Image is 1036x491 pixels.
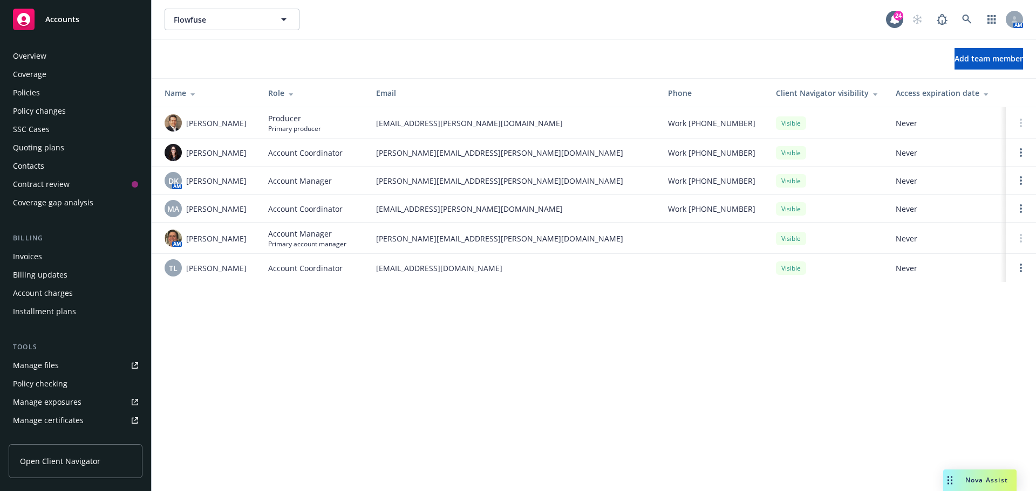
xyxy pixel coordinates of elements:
a: Installment plans [9,303,142,320]
button: Nova Assist [943,469,1017,491]
div: Visible [776,174,806,188]
span: Account Manager [268,228,346,239]
span: Work [PHONE_NUMBER] [668,147,755,158]
div: Drag to move [943,469,957,491]
span: [PERSON_NAME][EMAIL_ADDRESS][PERSON_NAME][DOMAIN_NAME] [376,147,651,158]
span: [PERSON_NAME] [186,203,247,215]
span: MA [167,203,179,215]
div: 24 [894,11,903,20]
div: Coverage gap analysis [13,194,93,211]
a: Billing updates [9,266,142,283]
button: Add team member [955,48,1023,70]
span: [EMAIL_ADDRESS][PERSON_NAME][DOMAIN_NAME] [376,117,651,129]
a: Invoices [9,248,142,265]
div: Manage certificates [13,412,84,429]
button: Flowfuse [165,9,299,30]
div: Visible [776,202,806,216]
a: Start snowing [906,9,928,30]
span: Accounts [45,15,79,24]
img: photo [165,230,182,247]
div: Policies [13,84,40,101]
a: Open options [1014,146,1027,159]
span: Account Coordinator [268,203,343,215]
span: Account Manager [268,175,332,186]
span: [PERSON_NAME] [186,117,247,129]
a: Manage claims [9,430,142,447]
a: Manage files [9,357,142,374]
a: Account charges [9,285,142,302]
a: Manage exposures [9,393,142,411]
span: Add team member [955,53,1023,64]
div: Contract review [13,176,70,193]
span: Account Coordinator [268,262,343,274]
div: Client Navigator visibility [776,87,878,99]
div: Email [376,87,651,99]
a: SSC Cases [9,121,142,138]
div: Policy changes [13,102,66,120]
a: Policies [9,84,142,101]
img: photo [165,114,182,132]
span: Never [896,117,997,129]
span: [EMAIL_ADDRESS][PERSON_NAME][DOMAIN_NAME] [376,203,651,215]
div: Visible [776,116,806,130]
a: Overview [9,47,142,65]
span: [PERSON_NAME] [186,262,247,274]
div: Visible [776,146,806,160]
span: Never [896,262,997,274]
div: Overview [13,47,46,65]
div: Visible [776,232,806,245]
span: TL [169,262,178,274]
div: Phone [668,87,759,99]
div: Invoices [13,248,42,265]
a: Accounts [9,4,142,34]
div: Installment plans [13,303,76,320]
div: Access expiration date [896,87,997,99]
span: Producer [268,113,321,124]
span: [PERSON_NAME] [186,147,247,158]
a: Contract review [9,176,142,193]
span: Work [PHONE_NUMBER] [668,203,755,215]
span: [PERSON_NAME] [186,175,247,186]
div: Billing [9,233,142,244]
div: Account charges [13,285,73,302]
a: Switch app [981,9,1003,30]
div: SSC Cases [13,121,50,138]
span: Work [PHONE_NUMBER] [668,175,755,186]
span: Nova Assist [965,475,1008,485]
div: Contacts [13,157,44,175]
span: Primary producer [268,124,321,133]
div: Visible [776,261,806,275]
span: Never [896,175,997,186]
span: Account Coordinator [268,147,343,158]
div: Name [165,87,251,99]
div: Coverage [13,66,46,83]
div: Manage files [13,357,59,374]
span: Primary account manager [268,239,346,248]
span: DK [168,175,179,186]
span: Work [PHONE_NUMBER] [668,117,755,129]
span: Never [896,233,997,244]
a: Open options [1014,202,1027,215]
div: Tools [9,342,142,352]
span: Open Client Navigator [20,455,100,467]
span: Flowfuse [174,14,267,25]
a: Coverage gap analysis [9,194,142,211]
span: [PERSON_NAME][EMAIL_ADDRESS][PERSON_NAME][DOMAIN_NAME] [376,233,651,244]
div: Billing updates [13,266,67,283]
div: Manage claims [13,430,67,447]
a: Quoting plans [9,139,142,156]
a: Contacts [9,157,142,175]
div: Role [268,87,359,99]
a: Policy changes [9,102,142,120]
a: Search [956,9,978,30]
a: Coverage [9,66,142,83]
a: Report a Bug [931,9,953,30]
span: [EMAIL_ADDRESS][DOMAIN_NAME] [376,262,651,274]
div: Quoting plans [13,139,64,156]
span: Never [896,147,997,158]
img: photo [165,144,182,161]
div: Manage exposures [13,393,81,411]
a: Open options [1014,174,1027,187]
span: [PERSON_NAME][EMAIL_ADDRESS][PERSON_NAME][DOMAIN_NAME] [376,175,651,186]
